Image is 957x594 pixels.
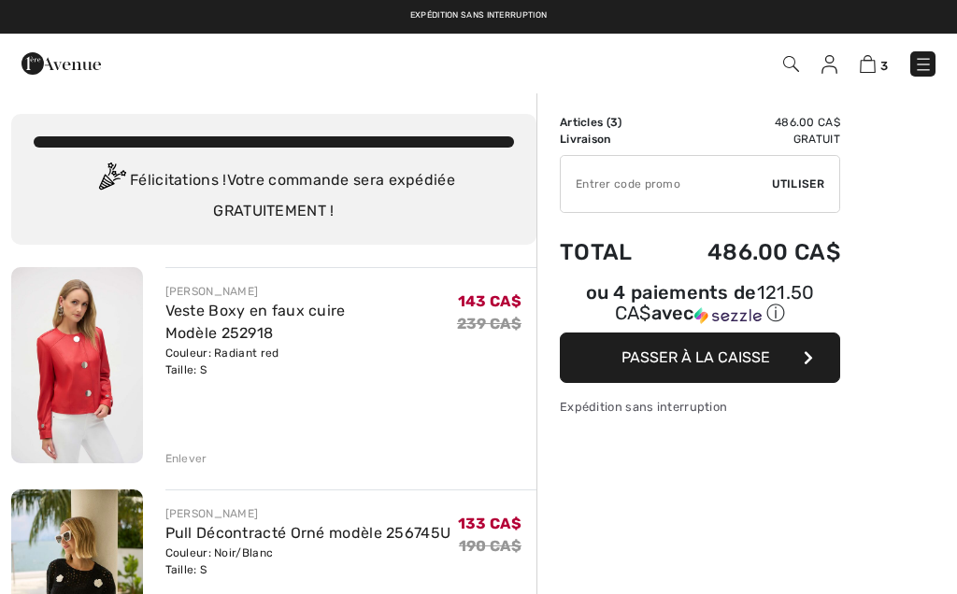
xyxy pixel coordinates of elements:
[21,53,101,71] a: 1ère Avenue
[860,52,888,75] a: 3
[560,220,659,284] td: Total
[621,348,770,366] span: Passer à la caisse
[165,345,457,378] div: Couleur: Radiant red Taille: S
[458,515,521,532] span: 133 CA$
[165,302,346,342] a: Veste Boxy en faux cuire Modèle 252918
[880,59,888,73] span: 3
[783,56,799,72] img: Recherche
[860,55,876,73] img: Panier d'achat
[659,114,840,131] td: 486.00 CA$
[560,398,840,416] div: Expédition sans interruption
[165,505,451,522] div: [PERSON_NAME]
[560,284,840,332] div: ou 4 paiements de121.50 CA$avecSezzle Cliquez pour en savoir plus sur Sezzle
[93,163,130,200] img: Congratulation2.svg
[610,116,618,129] span: 3
[458,292,521,310] span: 143 CA$
[165,524,451,542] a: Pull Décontracté Orné modèle 256745U
[772,176,824,192] span: Utiliser
[694,307,762,324] img: Sezzle
[34,163,514,222] div: Félicitations ! Votre commande sera expédiée GRATUITEMENT !
[560,284,840,326] div: ou 4 paiements de avec
[11,267,143,463] img: Veste Boxy en faux cuire Modèle 252918
[615,281,815,324] span: 121.50 CA$
[165,450,207,467] div: Enlever
[659,220,840,284] td: 486.00 CA$
[560,114,659,131] td: Articles ( )
[21,45,101,82] img: 1ère Avenue
[560,131,659,148] td: Livraison
[457,315,521,332] s: 239 CA$
[914,55,933,74] img: Menu
[459,537,521,555] s: 190 CA$
[165,283,457,300] div: [PERSON_NAME]
[560,332,840,383] button: Passer à la caisse
[165,544,451,578] div: Couleur: Noir/Blanc Taille: S
[821,55,837,74] img: Mes infos
[561,156,772,212] input: Code promo
[659,131,840,148] td: Gratuit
